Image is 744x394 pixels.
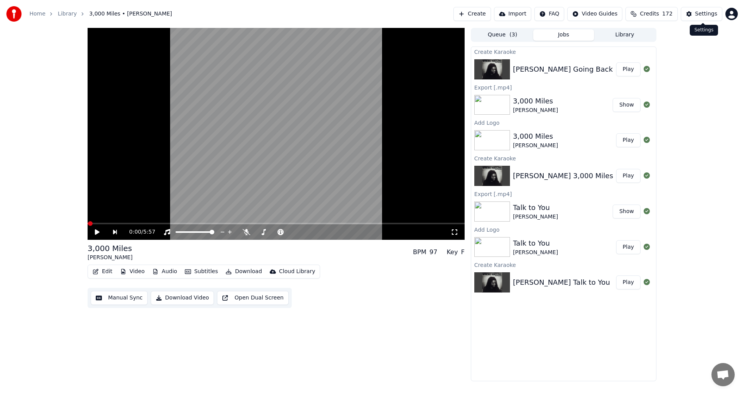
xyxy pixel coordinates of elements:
button: Play [616,62,641,76]
div: [PERSON_NAME] [88,254,133,262]
div: Talk to You [513,202,558,213]
span: Credits [640,10,659,18]
button: Create [453,7,491,21]
div: [PERSON_NAME] [513,107,558,114]
div: 3,000 Miles [513,131,558,142]
div: [PERSON_NAME] 3,000 Miles [513,170,613,181]
div: Talk to You [513,238,558,249]
button: Play [616,169,641,183]
div: [PERSON_NAME] Talk to You [513,277,610,288]
span: ( 3 ) [510,31,517,39]
button: Library [594,29,655,41]
button: Import [494,7,531,21]
span: 0:00 [129,228,141,236]
div: Settings [690,25,718,36]
nav: breadcrumb [29,10,172,18]
a: Home [29,10,45,18]
button: Open Dual Screen [217,291,289,305]
button: Play [616,240,641,254]
button: Queue [472,29,533,41]
button: Download [222,266,265,277]
div: Export [.mp4] [471,83,656,92]
span: 3,000 Miles • [PERSON_NAME] [89,10,172,18]
div: BPM [413,248,426,257]
div: F [461,248,465,257]
a: Library [58,10,77,18]
div: [PERSON_NAME] [513,213,558,221]
div: Open de chat [711,363,735,386]
button: Edit [90,266,115,277]
button: Video Guides [567,7,622,21]
span: 172 [662,10,673,18]
button: Subtitles [182,266,221,277]
div: [PERSON_NAME] [513,249,558,256]
div: Cloud Library [279,268,315,275]
button: Credits172 [625,7,677,21]
button: Show [613,205,641,219]
div: [PERSON_NAME] [513,142,558,150]
div: 97 [429,248,437,257]
div: Settings [695,10,717,18]
div: Create Karaoke [471,47,656,56]
div: Create Karaoke [471,153,656,163]
span: 5:57 [143,228,155,236]
button: Manual Sync [91,291,148,305]
button: Download Video [151,291,214,305]
div: / [129,228,148,236]
button: FAQ [534,7,564,21]
div: Create Karaoke [471,260,656,269]
div: Add Logo [471,225,656,234]
div: [PERSON_NAME] Going Back [513,64,613,75]
div: Export [.mp4] [471,189,656,198]
button: Video [117,266,148,277]
div: 3,000 Miles [513,96,558,107]
div: Key [447,248,458,257]
button: Play [616,275,641,289]
div: 3,000 Miles [88,243,133,254]
button: Audio [149,266,180,277]
button: Jobs [533,29,594,41]
img: youka [6,6,22,22]
button: Play [616,133,641,147]
button: Settings [681,7,722,21]
div: Add Logo [471,118,656,127]
button: Show [613,98,641,112]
